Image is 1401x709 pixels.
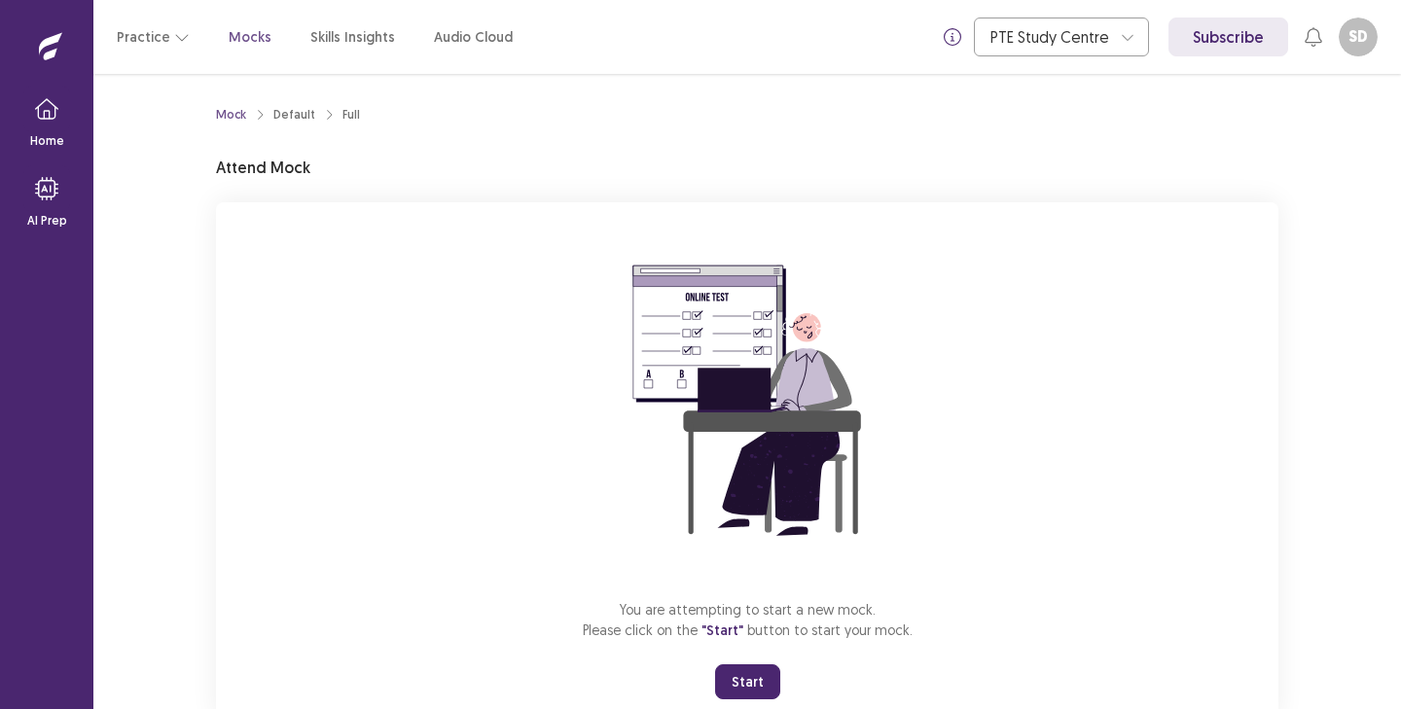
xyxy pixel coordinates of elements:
[310,27,395,48] a: Skills Insights
[342,106,360,124] div: Full
[216,106,360,124] nav: breadcrumb
[583,599,913,641] p: You are attempting to start a new mock. Please click on the button to start your mock.
[30,132,64,150] p: Home
[273,106,315,124] div: Default
[117,19,190,54] button: Practice
[990,18,1111,55] div: PTE Study Centre
[229,27,271,48] a: Mocks
[1168,18,1288,56] a: Subscribe
[27,212,67,230] p: AI Prep
[715,664,780,699] button: Start
[701,621,743,639] span: "Start"
[572,226,922,576] img: attend-mock
[1339,18,1378,56] button: SD
[434,27,513,48] a: Audio Cloud
[935,19,970,54] button: info
[216,156,310,179] p: Attend Mock
[216,106,246,124] a: Mock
